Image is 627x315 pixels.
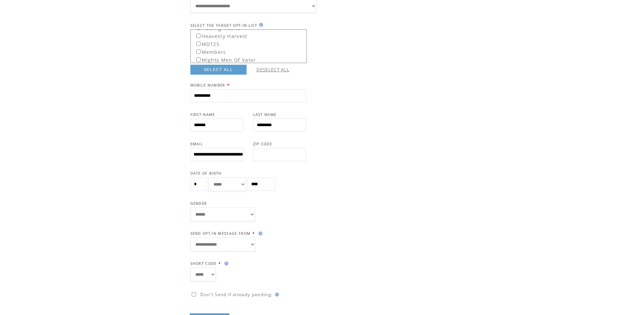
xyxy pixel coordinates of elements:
a: SELECT ALL [190,65,247,75]
label: Heavenly Harvest [192,31,248,39]
input: Heavenly Harvest [196,34,201,38]
span: LAST NAME [253,112,277,117]
img: help.gif [273,293,279,297]
span: EMAIL [190,142,203,146]
label: MDT25 [192,39,220,47]
input: Mighty Men Of Valor [196,57,201,62]
span: ZIP CODE [253,142,272,146]
span: MOBILE NUMBER [190,83,225,87]
span: SHORT CODE [190,261,217,266]
input: Members [196,50,201,54]
span: DATE OF BIRTH [190,171,222,176]
span: SEND OPT-IN MESSAGE FROM [190,231,251,236]
img: help.gif [256,231,262,235]
img: help.gif [222,262,228,265]
label: Members [192,47,226,55]
span: GENDER [190,201,207,206]
span: Don't Send if already pending: [200,292,273,297]
input: MDT25 [196,42,201,46]
img: help.gif [257,23,263,27]
span: FIRST NAME [190,112,215,117]
a: DESELECT ALL [256,67,290,73]
span: SELECT THE TARGET OPT-IN LIST [190,23,257,28]
label: Mighty Men Of Valor [192,55,256,63]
